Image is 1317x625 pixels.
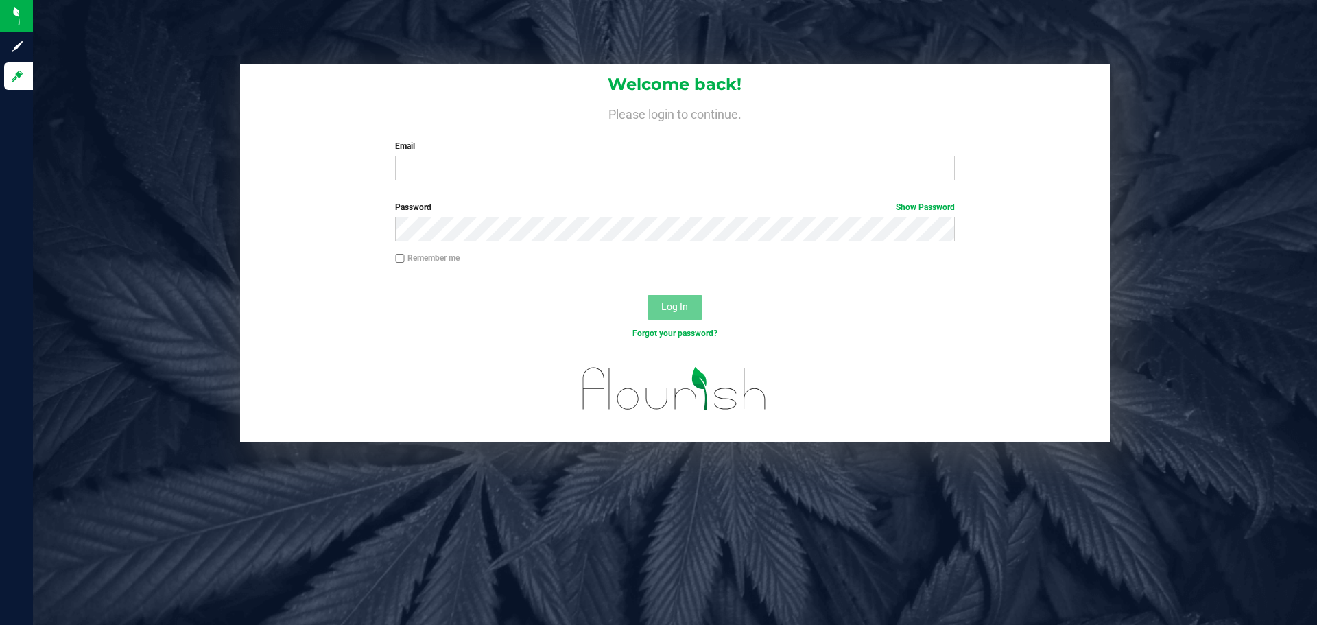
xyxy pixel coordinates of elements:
[661,301,688,312] span: Log In
[395,202,431,212] span: Password
[648,295,702,320] button: Log In
[395,254,405,263] input: Remember me
[240,104,1110,121] h4: Please login to continue.
[240,75,1110,93] h1: Welcome back!
[566,354,783,424] img: flourish_logo.svg
[632,329,717,338] a: Forgot your password?
[10,69,24,83] inline-svg: Log in
[896,202,955,212] a: Show Password
[395,252,460,264] label: Remember me
[10,40,24,54] inline-svg: Sign up
[395,140,954,152] label: Email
